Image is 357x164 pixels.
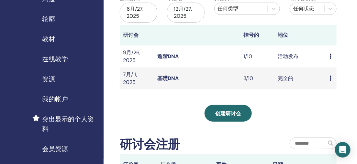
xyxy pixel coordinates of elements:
[42,34,55,44] span: 教材
[157,75,179,82] a: 基礎DNA
[335,142,351,158] div: Open Intercom Messenger
[275,67,327,89] td: 完全的
[205,105,252,122] a: 创建研讨会
[157,53,179,60] a: 進階DNA
[42,74,55,84] span: 资源
[42,144,68,154] span: 会员资源
[215,110,241,117] span: 创建研讨会
[240,46,274,67] td: 1/10
[240,25,274,46] th: 挂号的
[275,46,327,67] td: 活动发布
[42,54,68,64] span: 在线教学
[167,3,205,23] div: 12月/27, 2025
[120,137,180,152] h2: 研讨会注册
[120,67,154,89] td: 7月/11, 2025
[42,14,55,24] span: 轮廓
[120,25,154,46] th: 研讨会
[218,5,264,13] div: 任何类型
[42,94,68,104] span: 我的帐户
[120,3,157,23] div: 6月/27, 2025
[42,114,98,134] span: 突出显示的个人资料
[293,5,321,13] div: 任何状态
[275,25,327,46] th: 地位
[240,67,274,89] td: 3/10
[120,46,154,67] td: 9月/26, 2025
